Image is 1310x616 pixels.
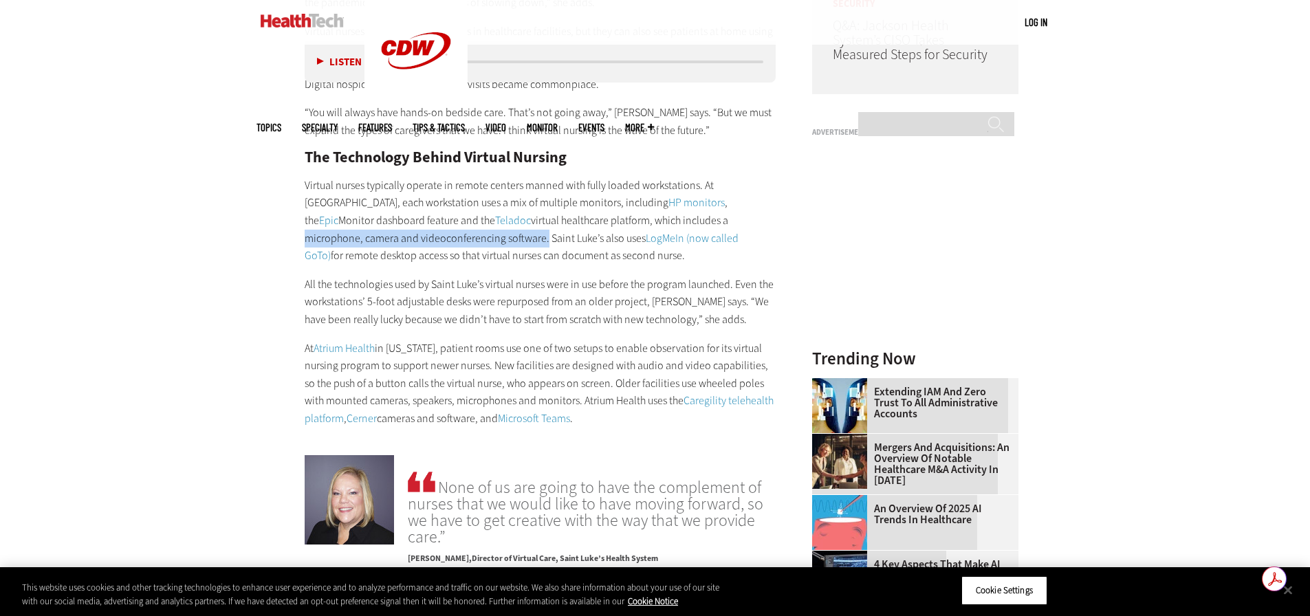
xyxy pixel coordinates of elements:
[812,378,867,433] img: abstract image of woman with pixelated face
[578,122,604,133] a: Events
[812,551,874,562] a: Desktop monitor with brain AI concept
[812,559,1010,592] a: 4 Key Aspects That Make AI PCs Attractive to Healthcare Workers
[305,340,776,428] p: At in [US_STATE], patient rooms use one of two setups to enable observation for its virtual nursi...
[347,411,377,426] a: Cerner
[408,469,776,545] span: None of us are going to have the complement of nurses that we would like to have moving forward, ...
[812,350,1018,367] h3: Trending Now
[498,411,570,426] a: Microsoft Teams
[628,595,678,607] a: More information about your privacy
[485,122,506,133] a: Video
[256,122,281,133] span: Topics
[408,553,472,564] span: [PERSON_NAME]
[314,341,375,355] a: Atrium Health
[812,129,1018,136] h3: Advertisement
[1025,16,1047,28] a: Log in
[961,576,1047,605] button: Cookie Settings
[812,386,1010,419] a: Extending IAM and Zero Trust to All Administrative Accounts
[812,551,867,606] img: Desktop monitor with brain AI concept
[812,495,874,506] a: illustration of computer chip being put inside head with waves
[22,581,721,608] div: This website uses cookies and other tracking technologies to enhance user experience and to analy...
[668,195,725,210] a: HP monitors
[261,14,344,27] img: Home
[305,393,774,426] a: Caregility telehealth platform
[812,142,1018,313] iframe: advertisement
[305,455,394,544] img: Jennifer Ball
[812,378,874,389] a: abstract image of woman with pixelated face
[302,122,338,133] span: Specialty
[527,122,558,133] a: MonITor
[319,213,338,228] a: Epic
[812,503,1010,525] a: An Overview of 2025 AI Trends in Healthcare
[408,545,776,565] p: Director of Virtual Care, Saint Luke’s Health System
[812,434,874,445] a: business leaders shake hands in conference room
[305,177,776,265] p: Virtual nurses typically operate in remote centers manned with fully loaded workstations. At [GEO...
[812,495,867,550] img: illustration of computer chip being put inside head with waves
[1025,15,1047,30] div: User menu
[812,442,1010,486] a: Mergers and Acquisitions: An Overview of Notable Healthcare M&A Activity in [DATE]
[305,150,776,165] h2: The Technology Behind Virtual Nursing
[413,122,465,133] a: Tips & Tactics
[358,122,392,133] a: Features
[305,276,776,329] p: All the technologies used by Saint Luke’s virtual nurses were in use before the program launched....
[364,91,468,105] a: CDW
[495,213,531,228] a: Teladoc
[625,122,654,133] span: More
[812,434,867,489] img: business leaders shake hands in conference room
